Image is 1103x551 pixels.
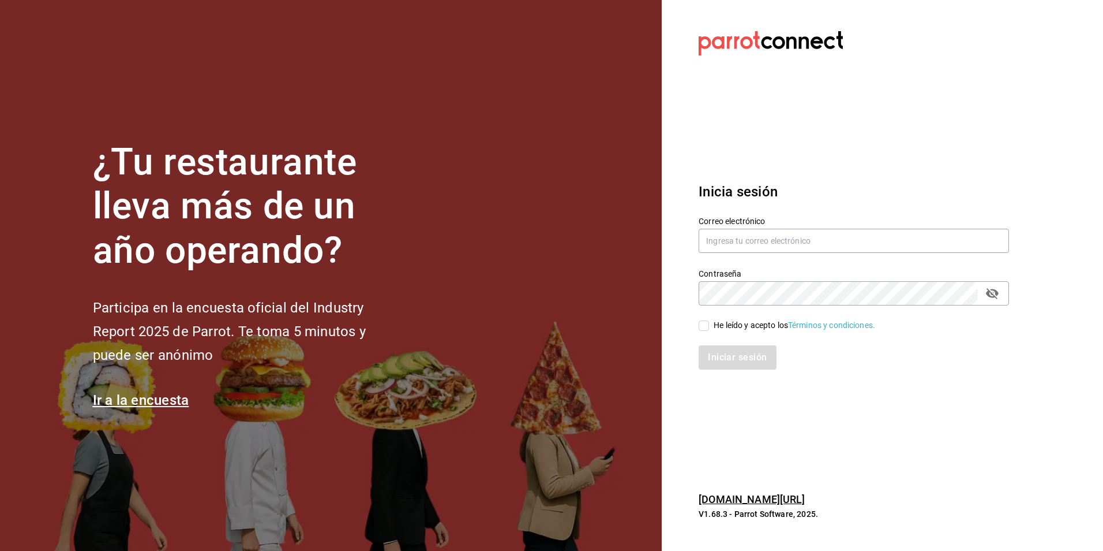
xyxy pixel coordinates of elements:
a: Términos y condiciones. [788,321,875,330]
label: Correo electrónico [699,217,1009,225]
label: Contraseña [699,269,1009,277]
h3: Inicia sesión [699,181,1009,202]
a: [DOMAIN_NAME][URL] [699,493,805,505]
input: Ingresa tu correo electrónico [699,229,1009,253]
a: Ir a la encuesta [93,392,189,408]
div: He leído y acepto los [714,319,875,332]
h1: ¿Tu restaurante lleva más de un año operando? [93,140,404,273]
h2: Participa en la encuesta oficial del Industry Report 2025 de Parrot. Te toma 5 minutos y puede se... [93,296,404,367]
button: passwordField [982,284,1002,303]
p: V1.68.3 - Parrot Software, 2025. [699,508,1009,520]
